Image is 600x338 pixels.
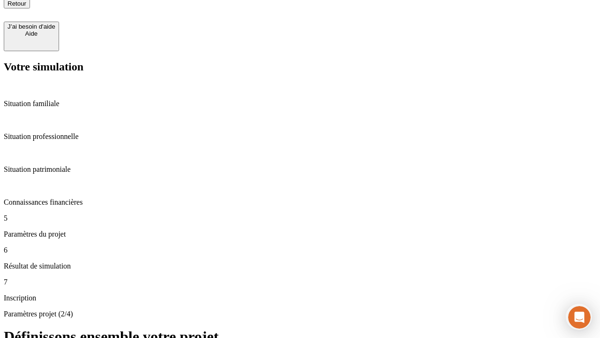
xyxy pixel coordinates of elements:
[4,132,596,141] p: Situation professionnelle
[4,278,596,286] p: 7
[4,230,596,238] p: Paramètres du projet
[4,61,596,73] h2: Votre simulation
[4,246,596,254] p: 6
[568,306,591,329] iframe: Intercom live chat
[4,100,596,108] p: Situation familiale
[4,310,596,318] p: Paramètres projet (2/4)
[4,214,596,223] p: 5
[4,262,596,270] p: Résultat de simulation
[7,23,55,30] div: J’ai besoin d'aide
[4,165,596,174] p: Situation patrimoniale
[4,22,59,51] button: J’ai besoin d'aideAide
[4,294,596,302] p: Inscription
[4,198,596,207] p: Connaissances financières
[7,30,55,37] div: Aide
[566,304,592,330] iframe: Intercom live chat discovery launcher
